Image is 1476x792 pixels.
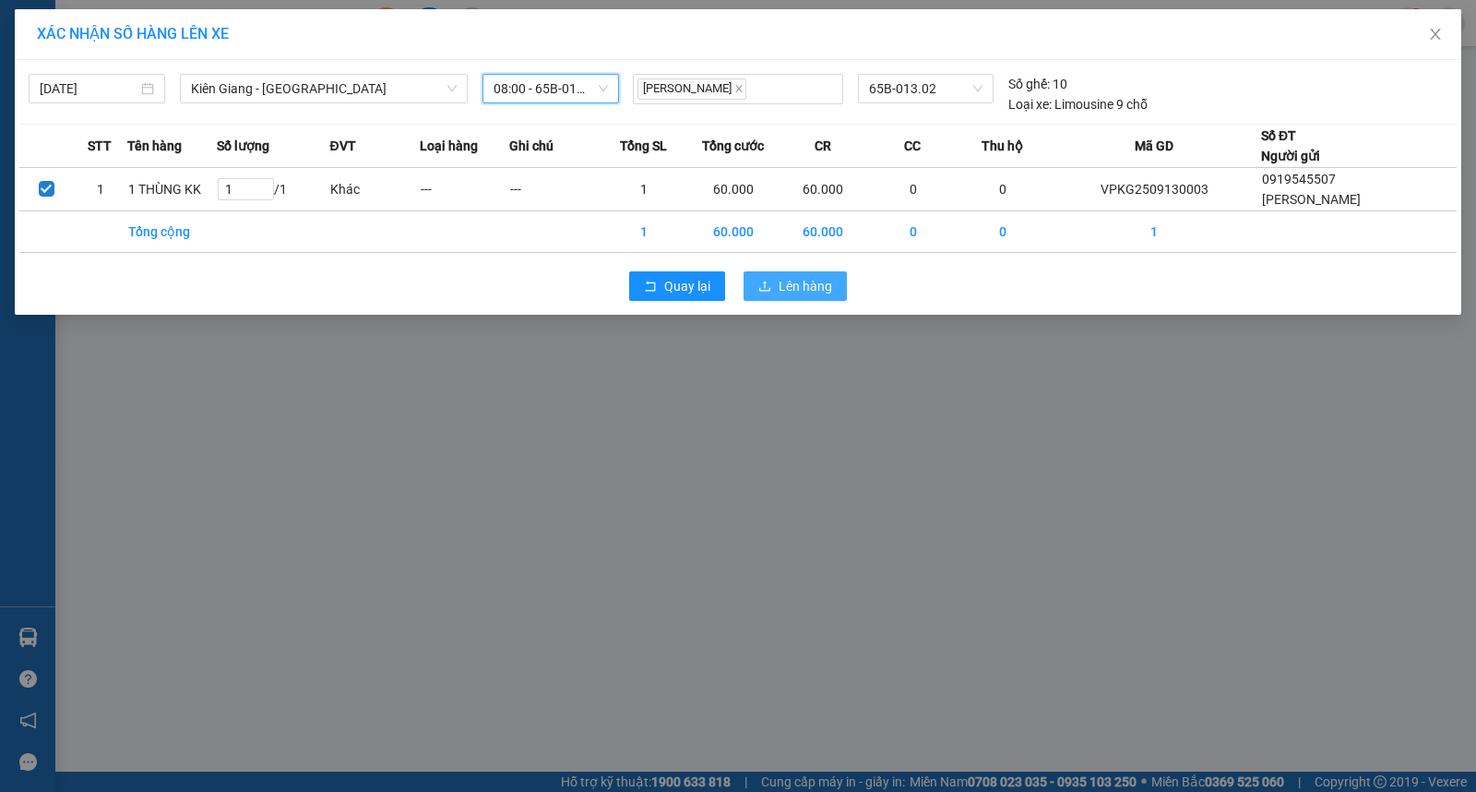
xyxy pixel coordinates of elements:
td: 1 [599,168,688,211]
span: CR [815,136,831,156]
span: 0919545507 [1262,172,1336,186]
td: Khác [329,168,419,211]
button: Close [1410,9,1461,61]
td: 60.000 [688,211,778,253]
td: --- [420,168,509,211]
div: Số ĐT Người gửi [1261,126,1320,166]
td: 60.000 [688,168,778,211]
td: VPKG2509130003 [1047,168,1260,211]
td: / 1 [217,168,330,211]
td: Tổng cộng [127,211,217,253]
span: [PERSON_NAME] [637,78,746,100]
span: Lên hàng [779,276,832,296]
span: Số lượng [217,136,269,156]
span: Quay lại [664,276,710,296]
span: Tên hàng [127,136,182,156]
span: Loại hàng [420,136,478,156]
td: 1 [599,211,688,253]
span: Loại xe: [1008,94,1052,114]
button: uploadLên hàng [744,271,847,301]
td: 60.000 [779,211,868,253]
span: close [1428,27,1443,42]
span: close [734,84,744,93]
td: 1 THÙNG KK [127,168,217,211]
span: down [446,83,458,94]
td: 60.000 [779,168,868,211]
span: Tổng SL [620,136,667,156]
span: [PERSON_NAME] [1262,192,1361,207]
span: Mã GD [1135,136,1173,156]
td: 1 [1047,211,1260,253]
span: Ghi chú [509,136,553,156]
td: 1 [73,168,126,211]
span: CC [904,136,921,156]
div: Limousine 9 chỗ [1008,94,1148,114]
span: 65B-013.02 [869,75,982,102]
td: 0 [958,168,1047,211]
span: rollback [644,280,657,294]
span: Tổng cước [702,136,764,156]
span: Số ghế: [1008,74,1050,94]
span: Thu hộ [982,136,1023,156]
button: rollbackQuay lại [629,271,725,301]
span: 08:00 - 65B-013.02 [494,75,608,102]
span: Kiên Giang - Cần Thơ [191,75,457,102]
span: STT [88,136,112,156]
td: 0 [868,168,958,211]
td: 0 [868,211,958,253]
input: 14/09/2025 [40,78,137,99]
td: --- [509,168,599,211]
td: 0 [958,211,1047,253]
div: 10 [1008,74,1067,94]
span: ĐVT [329,136,355,156]
span: upload [758,280,771,294]
span: XÁC NHẬN SỐ HÀNG LÊN XE [37,25,229,42]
